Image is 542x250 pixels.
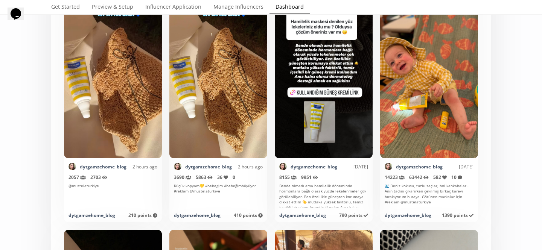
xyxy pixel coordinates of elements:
a: dytgamzehome_blog [396,164,443,170]
span: 410 points [234,212,263,218]
div: 0 [174,174,263,181]
a: dytgamzehome_blog [185,164,232,170]
span: 14223 [385,174,405,180]
span: 63442 [409,174,429,180]
span: 5863 [196,174,213,180]
div: Küçük kopyam💛 #bebegim #bebeğimbüyüyor #reklam @mustelaturkiye [174,183,263,208]
span: 3690 [174,174,191,180]
div: 2 hours ago [126,164,157,170]
div: dytgamzehome_blog [279,212,326,218]
div: 🌊 Deniz kokusu, tuzlu saçlar, bol kahkahalar… Anın tadını çıkarırken çekilmiş birkaç kareyi bırak... [385,183,473,208]
span: 10 [451,174,462,180]
span: 2703 [90,174,107,180]
a: dytgamzehome_blog [291,164,337,170]
div: @mustelaturkiye [69,183,157,208]
span: 9951 [301,174,318,180]
div: 2 hours ago [232,164,263,170]
div: dytgamzehome_blog [385,212,431,218]
div: [DATE] [443,164,473,170]
img: 461261935_3825445684337632_5294270031804486582_n.jpg [385,163,392,170]
div: Bende olmadı ama hamilelik döneminde hormonlara bağlı olarak yüzde lekelenmeler çok görülebiliyor... [279,183,368,208]
span: 582 [433,174,447,180]
div: dytgamzehome_blog [69,212,115,218]
iframe: chat widget [8,8,32,30]
span: 1390 points [442,212,473,218]
img: 461261935_3825445684337632_5294270031804486582_n.jpg [174,163,181,170]
span: 790 points [339,212,368,218]
span: 210 points [128,212,157,218]
span: 8155 [279,174,297,180]
span: 2057 [69,174,86,180]
span: 36 [217,174,228,180]
a: dytgamzehome_blog [80,164,126,170]
div: [DATE] [337,164,368,170]
div: dytgamzehome_blog [174,212,221,218]
img: 461261935_3825445684337632_5294270031804486582_n.jpg [69,163,76,170]
img: 461261935_3825445684337632_5294270031804486582_n.jpg [279,163,287,170]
